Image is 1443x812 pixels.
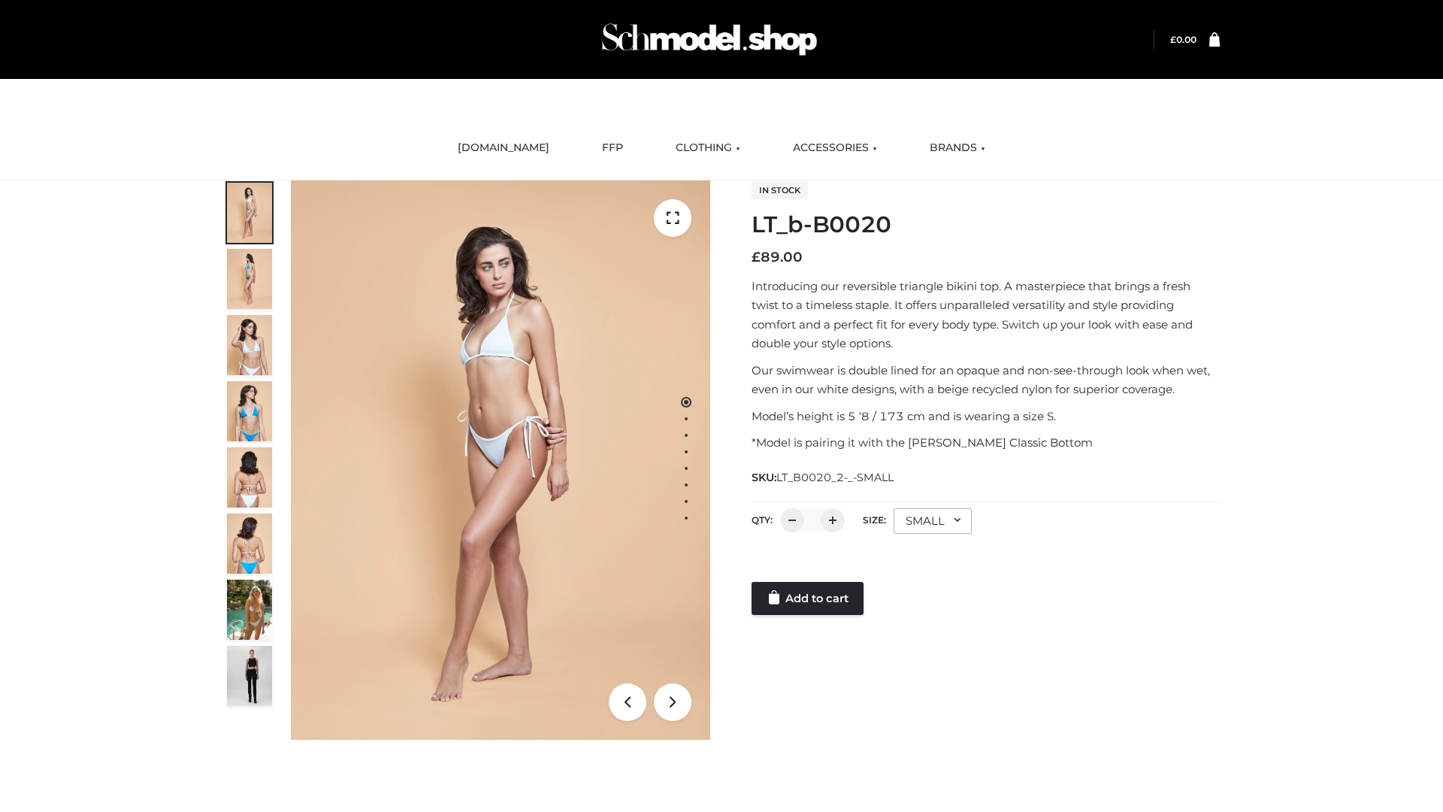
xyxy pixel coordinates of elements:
a: CLOTHING [664,132,752,165]
span: In stock [752,181,808,199]
span: SKU: [752,468,895,486]
img: ArielClassicBikiniTop_CloudNine_AzureSky_OW114ECO_3-scaled.jpg [227,315,272,375]
img: ArielClassicBikiniTop_CloudNine_AzureSky_OW114ECO_1-scaled.jpg [227,183,272,243]
div: SMALL [894,508,972,534]
h1: LT_b-B0020 [752,211,1220,238]
span: LT_B0020_2-_-SMALL [776,471,894,484]
span: £ [1170,34,1176,45]
a: Add to cart [752,582,864,615]
bdi: 89.00 [752,249,803,265]
a: [DOMAIN_NAME] [446,132,561,165]
label: QTY: [752,514,773,526]
img: ArielClassicBikiniTop_CloudNine_AzureSky_OW114ECO_2-scaled.jpg [227,249,272,309]
a: FFP [591,132,634,165]
span: £ [752,249,761,265]
img: Schmodel Admin 964 [597,10,822,69]
img: 49df5f96394c49d8b5cbdcda3511328a.HD-1080p-2.5Mbps-49301101_thumbnail.jpg [227,646,272,706]
bdi: 0.00 [1170,34,1196,45]
img: ArielClassicBikiniTop_CloudNine_AzureSky_OW114ECO_8-scaled.jpg [227,514,272,574]
a: £0.00 [1170,34,1196,45]
img: Arieltop_CloudNine_AzureSky2.jpg [227,580,272,640]
a: ACCESSORIES [782,132,888,165]
img: ArielClassicBikiniTop_CloudNine_AzureSky_OW114ECO_7-scaled.jpg [227,447,272,507]
p: Model’s height is 5 ‘8 / 173 cm and is wearing a size S. [752,407,1220,426]
label: Size: [863,514,886,526]
a: BRANDS [918,132,997,165]
img: ArielClassicBikiniTop_CloudNine_AzureSky_OW114ECO_4-scaled.jpg [227,381,272,441]
img: ArielClassicBikiniTop_CloudNine_AzureSky_OW114ECO_1 [291,180,710,740]
p: Our swimwear is double lined for an opaque and non-see-through look when wet, even in our white d... [752,361,1220,399]
p: Introducing our reversible triangle bikini top. A masterpiece that brings a fresh twist to a time... [752,277,1220,353]
p: *Model is pairing it with the [PERSON_NAME] Classic Bottom [752,433,1220,453]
